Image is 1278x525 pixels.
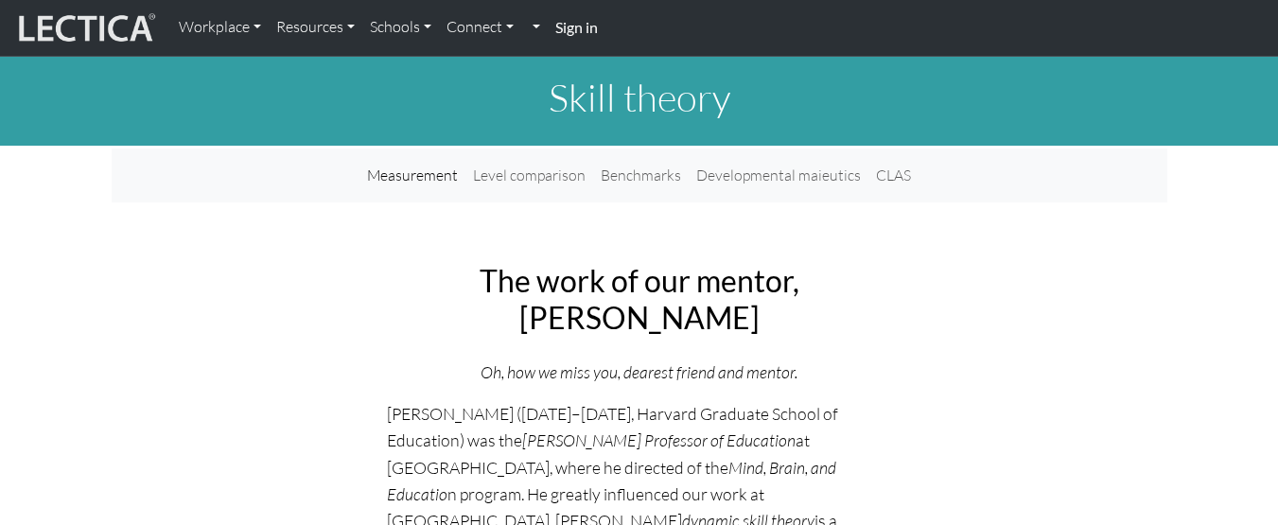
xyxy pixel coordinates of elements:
[439,8,521,47] a: Connect
[548,8,605,48] a: Sign in
[465,156,593,195] a: Level comparison
[359,156,465,195] a: Measurement
[362,8,439,47] a: Schools
[14,10,156,46] img: lecticalive
[112,75,1167,120] h1: Skill theory
[689,156,868,195] a: Developmental maieutics
[868,156,919,195] a: CLAS
[481,361,797,382] i: Oh, how we miss you, dearest friend and mentor.
[522,429,796,450] i: [PERSON_NAME] Professor of Education
[555,18,598,36] strong: Sign in
[387,263,892,336] h2: The work of our mentor, [PERSON_NAME]
[171,8,269,47] a: Workplace
[387,457,836,504] i: Mind, Brain, and Educatio
[593,156,689,195] a: Benchmarks
[269,8,362,47] a: Resources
